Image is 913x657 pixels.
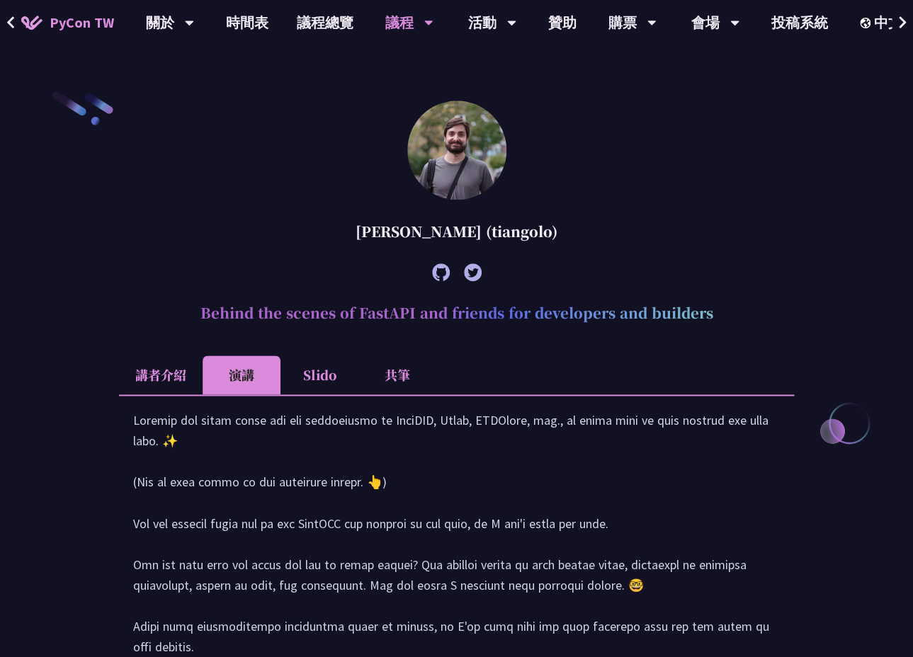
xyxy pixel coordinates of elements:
h2: Behind the scenes of FastAPI and friends for developers and builders [119,292,794,334]
li: 講者介紹 [119,355,203,394]
img: Home icon of PyCon TW 2025 [21,16,42,30]
li: 演講 [203,355,280,394]
span: PyCon TW [50,12,114,33]
div: [PERSON_NAME] (tiangolo) [119,210,794,253]
li: Slido [280,355,358,394]
img: Sebastián Ramírez (tiangolo) [407,101,506,200]
li: 共筆 [358,355,436,394]
a: PyCon TW [7,5,128,40]
img: Locale Icon [860,18,874,28]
